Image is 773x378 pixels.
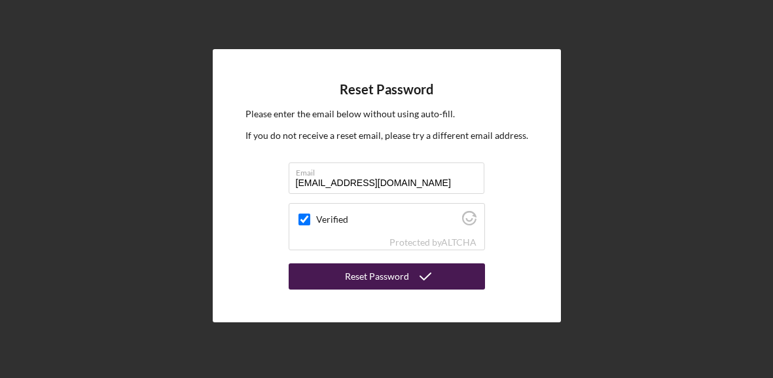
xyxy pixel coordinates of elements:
label: Email [296,163,484,178]
a: Visit Altcha.org [441,236,476,248]
h4: Reset Password [340,82,433,97]
label: Verified [316,214,458,225]
p: Please enter the email below without using auto-fill. [245,107,528,121]
p: If you do not receive a reset email, please try a different email address. [245,128,528,143]
button: Reset Password [289,263,485,290]
div: Reset Password [345,263,409,290]
div: Protected by [389,237,476,248]
a: Visit Altcha.org [462,216,476,227]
